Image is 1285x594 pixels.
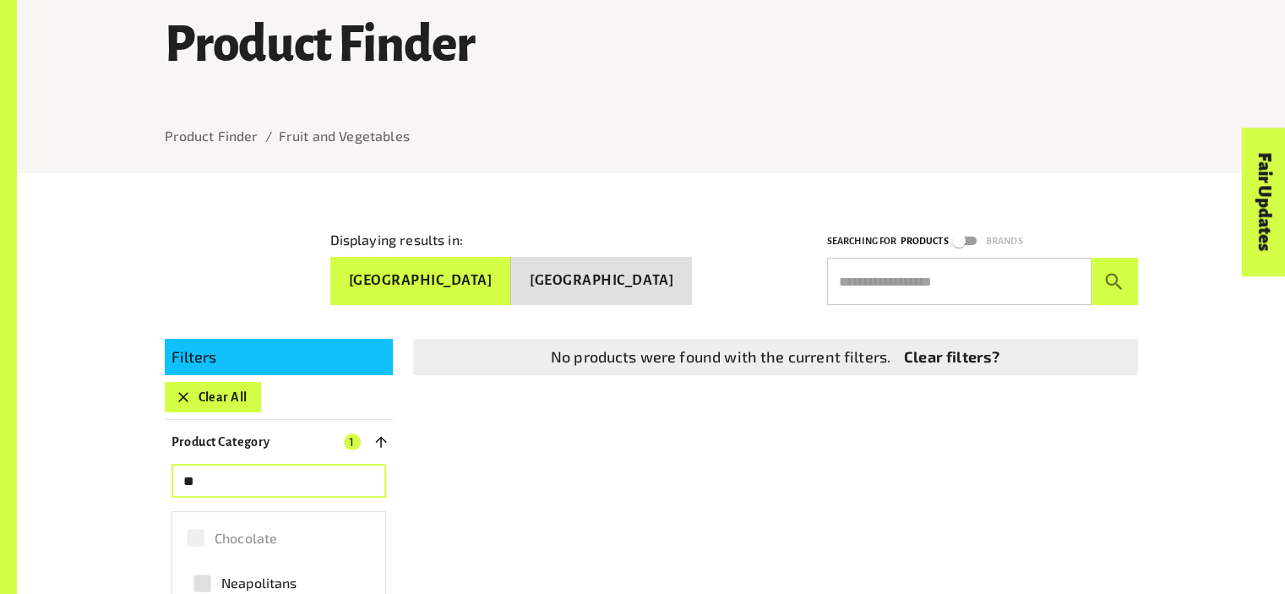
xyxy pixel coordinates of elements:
p: Brands [986,233,1023,249]
p: Displaying results in: [330,230,463,250]
button: Product Category [165,427,393,457]
span: 1 [344,433,361,450]
li: / [265,126,272,146]
a: Fruit and Vegetables [279,128,410,144]
button: Clear All [165,382,261,412]
p: No products were found with the current filters. [551,346,890,368]
p: Filters [172,346,386,368]
span: Neapolitans [221,573,297,593]
span: Chocolate [215,528,277,548]
button: [GEOGRAPHIC_DATA] [330,257,512,305]
p: Searching for [827,233,897,249]
h1: Product Finder [165,19,1138,73]
button: [GEOGRAPHIC_DATA] [511,257,692,305]
p: Product Category [172,432,270,452]
p: Products [900,233,948,249]
a: Product Finder [165,128,259,144]
nav: breadcrumb [165,126,1138,146]
a: Clear filters? [904,346,999,368]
